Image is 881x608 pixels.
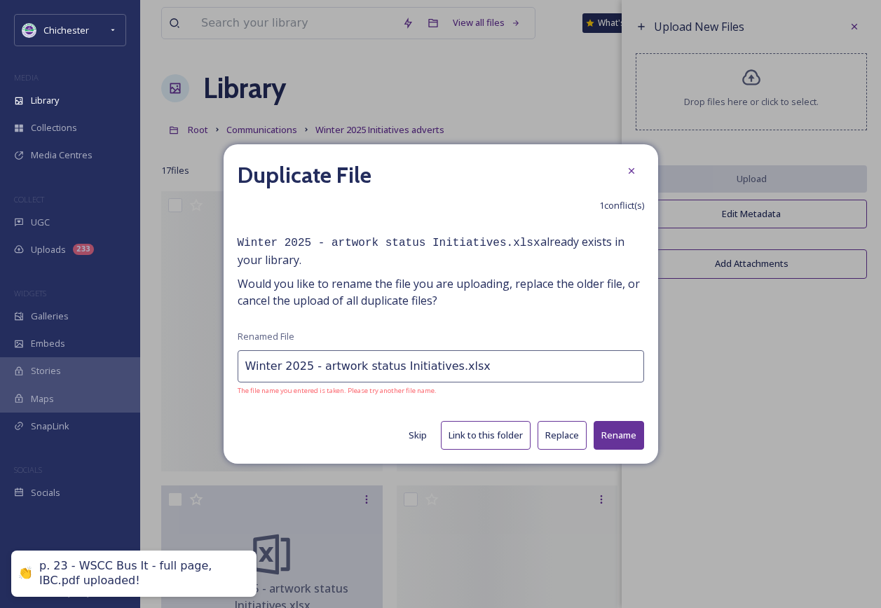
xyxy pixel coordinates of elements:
[31,310,69,323] span: Galleries
[31,216,50,229] span: UGC
[31,121,77,134] span: Collections
[73,244,94,255] div: 233
[43,24,89,36] span: Chichester
[538,421,587,450] button: Replace
[14,288,46,298] span: WIDGETS
[594,421,644,450] button: Rename
[31,392,54,406] span: Maps
[31,486,60,499] span: Socials
[238,330,294,343] span: Renamed File
[238,350,644,382] input: My file
[238,237,540,249] kbd: Winter 2025 - artwork status Initiatives.xlsx
[14,194,44,205] span: COLLECT
[31,243,66,256] span: Uploads
[14,72,39,83] span: MEDIA
[31,148,93,162] span: Media Centres
[31,337,65,350] span: Embeds
[238,386,644,396] span: The file name you entered is taken. Please try another file name.
[238,233,644,268] span: already exists in your library.
[402,422,434,449] button: Skip
[441,421,531,450] button: Link to this folder
[31,420,69,433] span: SnapLink
[238,275,644,309] span: Would you like to rename the file you are uploading, replace the older file, or cancel the upload...
[238,158,371,192] h2: Duplicate File
[31,364,61,378] span: Stories
[31,94,59,107] span: Library
[39,559,243,588] div: p. 23 - WSCC Bus It - full page, IBC.pdf uploaded!
[599,199,644,212] span: 1 conflict(s)
[14,464,42,475] span: SOCIALS
[18,567,32,581] div: 👏
[22,23,36,37] img: Logo_of_Chichester_District_Council.png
